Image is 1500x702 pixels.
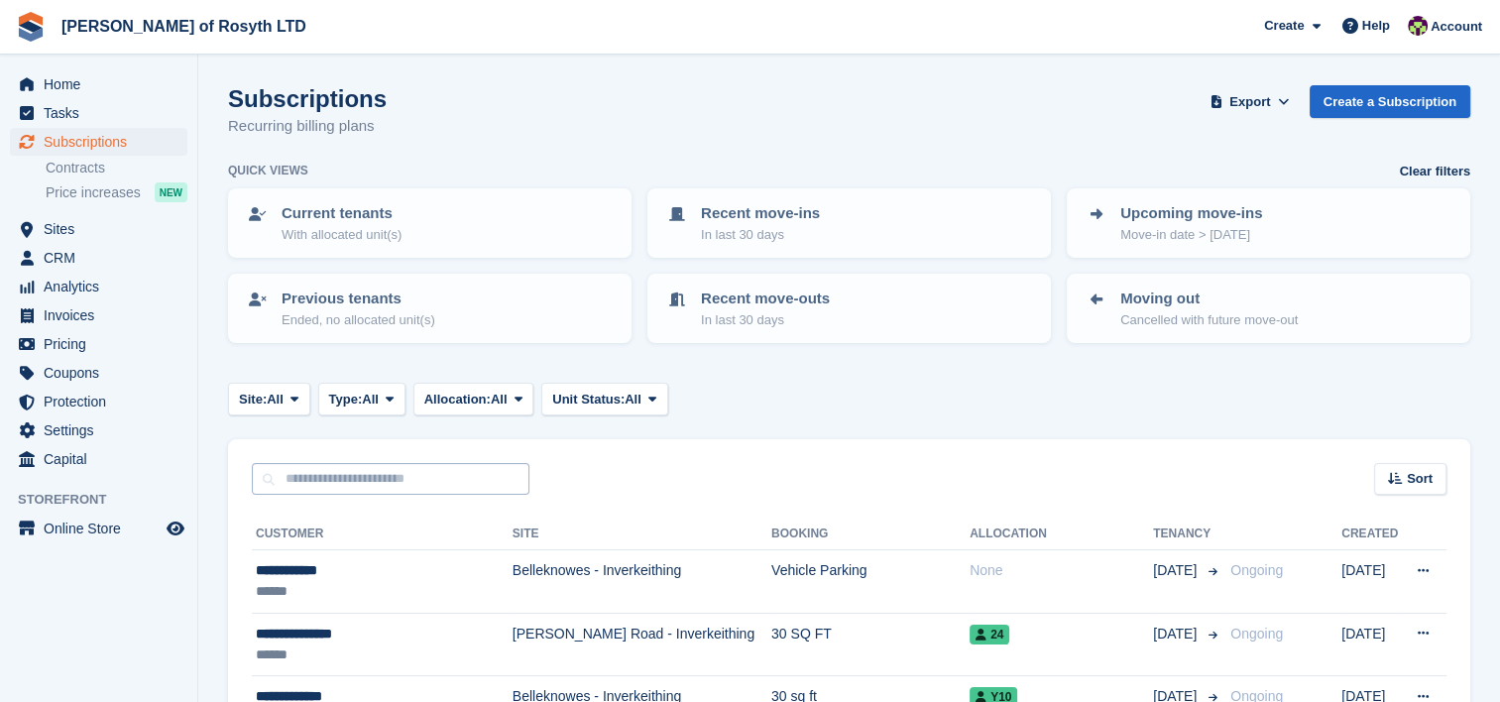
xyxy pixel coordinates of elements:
a: Contracts [46,159,187,177]
a: Create a Subscription [1310,85,1470,118]
th: Site [513,519,771,550]
a: menu [10,128,187,156]
button: Site: All [228,383,310,415]
a: menu [10,416,187,444]
a: menu [10,273,187,300]
td: Vehicle Parking [771,550,970,614]
span: Ongoing [1230,626,1283,642]
a: menu [10,330,187,358]
p: In last 30 days [701,225,820,245]
a: Upcoming move-ins Move-in date > [DATE] [1069,190,1468,256]
span: All [267,390,284,409]
a: menu [10,515,187,542]
span: Type: [329,390,363,409]
a: menu [10,244,187,272]
a: Previous tenants Ended, no allocated unit(s) [230,276,630,341]
a: Clear filters [1399,162,1470,181]
td: [DATE] [1341,613,1402,676]
span: [DATE] [1153,624,1201,644]
span: Site: [239,390,267,409]
a: menu [10,99,187,127]
p: With allocated unit(s) [282,225,402,245]
span: Sort [1407,469,1433,489]
th: Created [1341,519,1402,550]
p: Recurring billing plans [228,115,387,138]
span: All [362,390,379,409]
span: Sites [44,215,163,243]
span: Ongoing [1230,562,1283,578]
a: Recent move-ins In last 30 days [649,190,1049,256]
td: Belleknowes - Inverkeithing [513,550,771,614]
th: Tenancy [1153,519,1222,550]
span: Export [1229,92,1270,112]
a: menu [10,70,187,98]
a: Preview store [164,517,187,540]
span: Storefront [18,490,197,510]
span: 24 [970,625,1009,644]
span: CRM [44,244,163,272]
a: menu [10,301,187,329]
span: Tasks [44,99,163,127]
span: Account [1431,17,1482,37]
p: Ended, no allocated unit(s) [282,310,435,330]
span: Coupons [44,359,163,387]
p: Cancelled with future move-out [1120,310,1298,330]
span: All [491,390,508,409]
th: Customer [252,519,513,550]
h1: Subscriptions [228,85,387,112]
a: Current tenants With allocated unit(s) [230,190,630,256]
a: menu [10,388,187,415]
button: Allocation: All [413,383,534,415]
th: Booking [771,519,970,550]
span: Settings [44,416,163,444]
span: Subscriptions [44,128,163,156]
div: NEW [155,182,187,202]
p: Recent move-ins [701,202,820,225]
th: Allocation [970,519,1153,550]
img: stora-icon-8386f47178a22dfd0bd8f6a31ec36ba5ce8667c1dd55bd0f319d3a0aa187defe.svg [16,12,46,42]
span: Pricing [44,330,163,358]
p: Moving out [1120,288,1298,310]
button: Unit Status: All [541,383,667,415]
p: In last 30 days [701,310,830,330]
p: Current tenants [282,202,402,225]
a: Price increases NEW [46,181,187,203]
a: [PERSON_NAME] of Rosyth LTD [54,10,314,43]
span: Allocation: [424,390,491,409]
button: Type: All [318,383,405,415]
span: [DATE] [1153,560,1201,581]
span: Home [44,70,163,98]
p: Recent move-outs [701,288,830,310]
img: Nina Briggs [1408,16,1428,36]
span: Online Store [44,515,163,542]
a: Moving out Cancelled with future move-out [1069,276,1468,341]
td: [DATE] [1341,550,1402,614]
span: Analytics [44,273,163,300]
span: Help [1362,16,1390,36]
span: Protection [44,388,163,415]
a: menu [10,359,187,387]
div: None [970,560,1153,581]
span: Unit Status: [552,390,625,409]
span: Invoices [44,301,163,329]
span: Create [1264,16,1304,36]
button: Export [1207,85,1294,118]
td: [PERSON_NAME] Road - Inverkeithing [513,613,771,676]
h6: Quick views [228,162,308,179]
a: menu [10,215,187,243]
p: Upcoming move-ins [1120,202,1262,225]
td: 30 SQ FT [771,613,970,676]
p: Previous tenants [282,288,435,310]
span: Capital [44,445,163,473]
a: Recent move-outs In last 30 days [649,276,1049,341]
p: Move-in date > [DATE] [1120,225,1262,245]
a: menu [10,445,187,473]
span: Price increases [46,183,141,202]
span: All [625,390,641,409]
